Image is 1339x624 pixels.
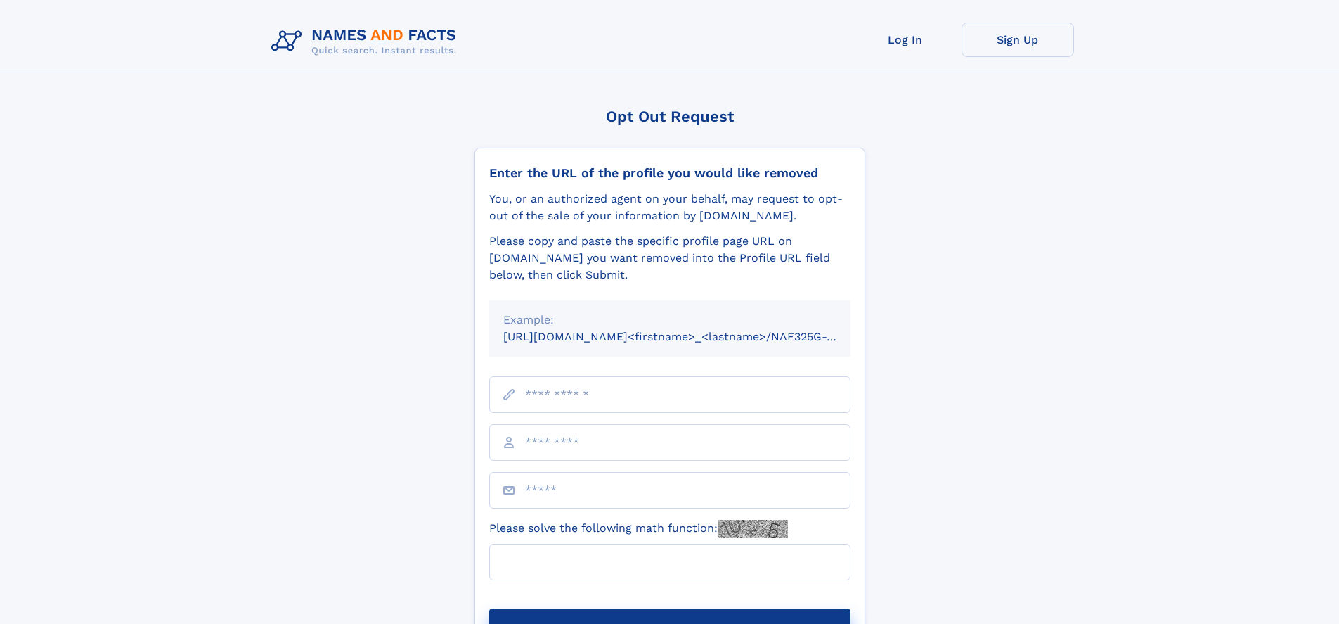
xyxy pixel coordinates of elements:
[962,23,1074,57] a: Sign Up
[489,165,850,181] div: Enter the URL of the profile you would like removed
[489,520,788,538] label: Please solve the following math function:
[266,23,468,61] img: Logo Names and Facts
[474,108,865,125] div: Opt Out Request
[503,312,836,329] div: Example:
[503,330,877,343] small: [URL][DOMAIN_NAME]<firstname>_<lastname>/NAF325G-xxxxxxxx
[489,233,850,284] div: Please copy and paste the specific profile page URL on [DOMAIN_NAME] you want removed into the Pr...
[489,191,850,224] div: You, or an authorized agent on your behalf, may request to opt-out of the sale of your informatio...
[849,23,962,57] a: Log In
